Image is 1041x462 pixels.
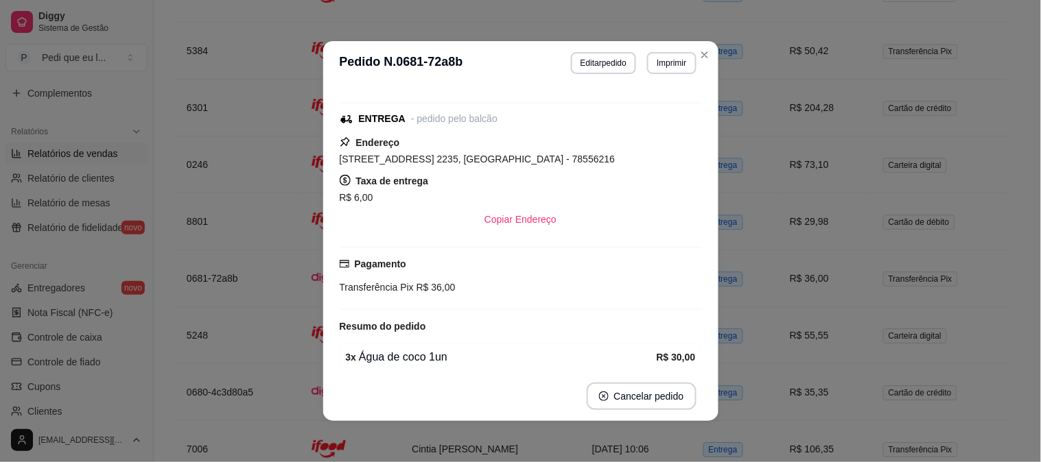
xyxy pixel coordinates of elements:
[694,44,716,66] button: Close
[340,321,426,332] strong: Resumo do pedido
[340,282,414,293] span: Transferência Pix
[473,206,568,233] button: Copiar Endereço
[411,112,498,126] div: - pedido pelo balcão
[346,352,357,363] strong: 3 x
[356,175,429,186] strong: Taxa de entrega
[414,282,456,293] span: R$ 36,00
[340,136,351,147] span: pushpin
[571,52,636,74] button: Editarpedido
[587,382,697,410] button: close-circleCancelar pedido
[340,175,351,186] span: dollar
[599,391,609,401] span: close-circle
[340,154,616,165] span: [STREET_ADDRESS] 2235, [GEOGRAPHIC_DATA] - 78556216
[647,52,696,74] button: Imprimir
[356,137,400,148] strong: Endereço
[340,52,463,74] h3: Pedido N. 0681-72a8b
[359,112,406,126] div: ENTREGA
[346,349,657,365] div: Água de coco 1un
[355,258,406,269] strong: Pagamento
[340,259,349,269] span: credit-card
[657,352,696,363] strong: R$ 30,00
[340,192,373,203] span: R$ 6,00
